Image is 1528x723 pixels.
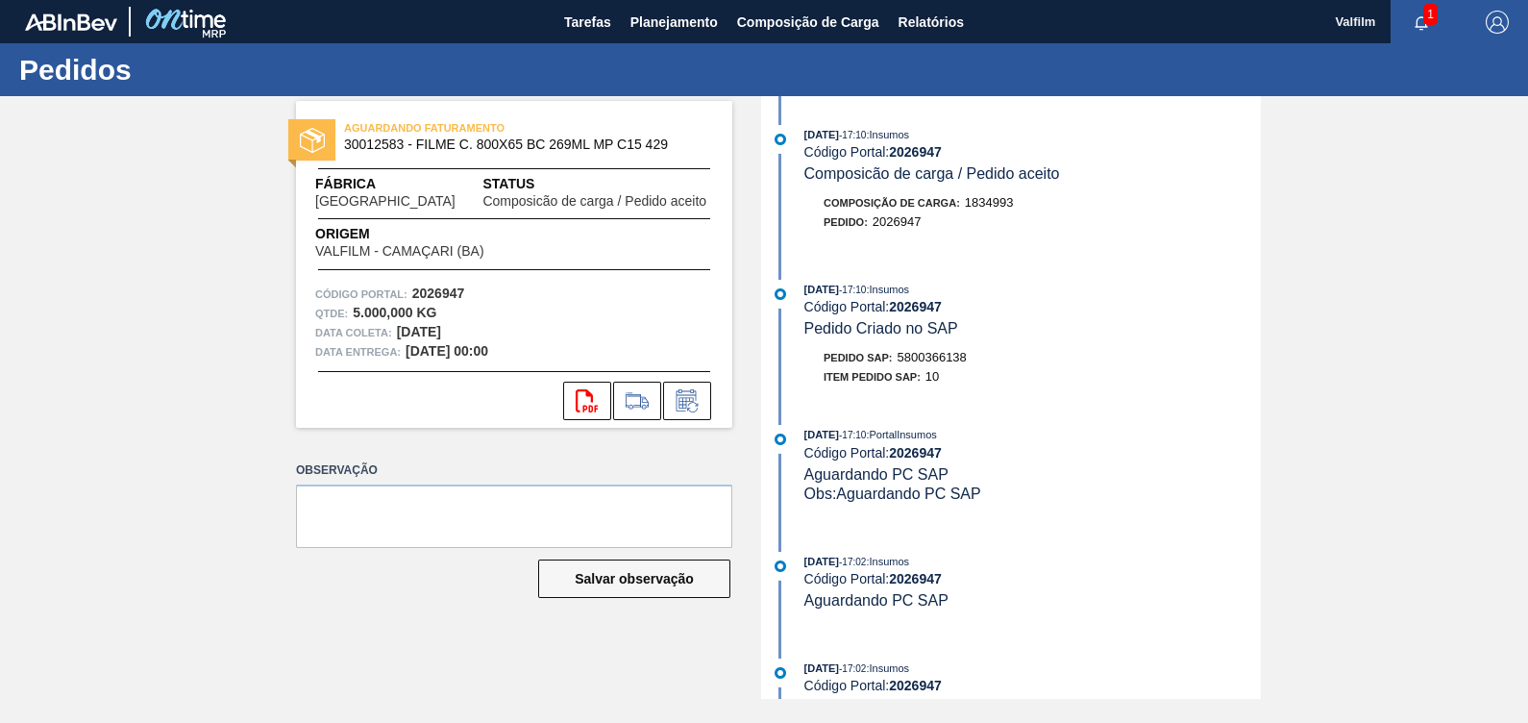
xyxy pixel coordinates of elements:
span: 5800366138 [898,350,967,364]
span: Pedido Criado no SAP [804,320,958,337]
span: [DATE] [804,662,839,674]
div: Abrir arquivo PDF [563,382,611,420]
img: atual [775,561,786,572]
span: : Insumos [866,662,909,674]
span: Código Portal: [315,285,407,304]
span: 2026947 [873,214,922,229]
span: Pedido SAP: [824,352,893,363]
span: : Insumos [866,284,909,295]
strong: [DATE] [397,324,441,339]
img: atual [775,667,786,679]
span: 10 [925,369,939,384]
strong: 2026947 [889,299,942,314]
span: Data coleta: [315,323,392,342]
strong: 2026947 [889,445,942,461]
img: atual [775,434,786,445]
img: atual [775,134,786,145]
strong: 5.000,000 KG [353,305,436,320]
span: Planejamento [630,11,718,34]
span: [GEOGRAPHIC_DATA] [315,194,456,209]
span: : PortalInsumos [866,429,936,440]
div: Ir para Composição de Carga [613,382,661,420]
span: Data entrega: [315,342,401,361]
span: - 17:02 [839,557,866,567]
span: [DATE] [804,429,839,440]
span: [DATE] [804,284,839,295]
div: Código Portal: [804,299,1261,314]
img: TNhmsLtSVTkK8tSr43FrP2fwEKptu5GPRR3wAAAABJRU5ErkJggg== [25,13,117,31]
strong: 2026947 [412,286,465,301]
span: Origem [315,224,538,244]
span: - 17:10 [839,430,866,440]
button: Salvar observação [538,560,730,598]
span: Composição de Carga [737,11,879,34]
div: Informar alteração no pedido [663,382,711,420]
label: Observação [296,457,732,485]
strong: 2026947 [889,571,942,586]
img: status [300,128,325,153]
span: 30012583 - FILME C. 800X65 BC 269ML MP C15 429 [344,137,693,152]
div: Código Portal: [804,445,1261,461]
span: : Insumos [866,556,909,567]
span: Obs: Aguardando PC SAP [804,486,981,502]
span: Composicão de carga / Pedido aceito [804,165,1060,182]
span: Composicão de carga / Pedido aceito [482,194,706,209]
span: : Insumos [866,129,909,140]
img: atual [775,288,786,300]
span: [DATE] [804,556,839,567]
strong: 2026947 [889,144,942,160]
span: - 17:10 [839,285,866,295]
span: Qtde : [315,304,348,323]
span: [DATE] [804,129,839,140]
span: Tarefas [564,11,611,34]
span: Aguardando PC SAP [804,466,949,483]
span: Item pedido SAP: [824,371,921,383]
div: Código Portal: [804,144,1261,160]
span: Relatórios [899,11,964,34]
strong: [DATE] 00:00 [406,343,488,359]
span: VALFILM - CAMAÇARI (BA) [315,244,484,259]
div: Código Portal: [804,678,1261,693]
span: - 17:10 [839,130,866,140]
div: Código Portal: [804,571,1261,586]
strong: 2026947 [889,678,942,693]
span: Pedido : [824,216,868,228]
span: Fábrica [315,174,482,194]
span: 1834993 [965,195,1014,210]
h1: Pedidos [19,59,360,81]
img: Logout [1486,11,1509,34]
span: - 17:02 [839,663,866,674]
button: Notificações [1391,9,1452,36]
span: 1 [1423,4,1438,25]
span: AGUARDANDO FATURAMENTO [344,118,613,137]
span: Composição de Carga : [824,197,960,209]
span: Aguardando PC SAP [804,592,949,609]
span: Status [482,174,713,194]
